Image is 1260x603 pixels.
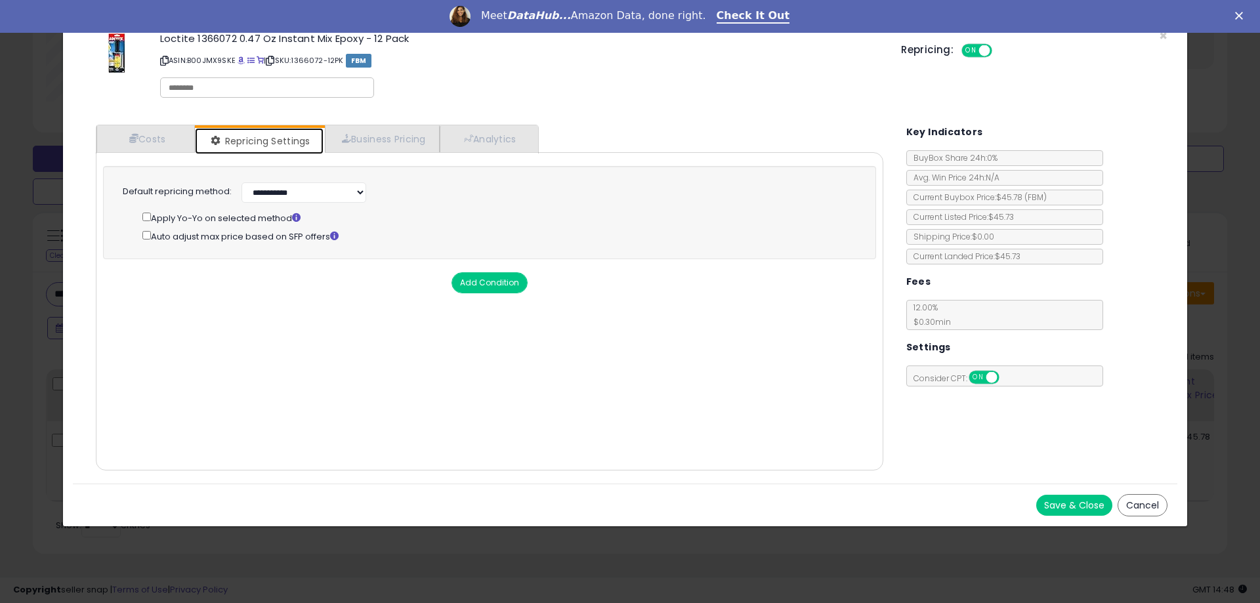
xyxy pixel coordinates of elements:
[238,55,245,66] a: BuyBox page
[160,33,881,43] h3: Loctite 1366072 0.47 Oz Instant Mix Epoxy - 12 Pack
[717,9,790,24] a: Check It Out
[451,272,528,293] button: Add Condition
[907,373,1017,384] span: Consider CPT:
[346,54,372,68] span: FBM
[990,45,1011,56] span: OFF
[907,152,997,163] span: BuyBox Share 24h: 0%
[108,33,125,73] img: 41em1r4iBrL._SL60_.jpg
[1118,494,1167,516] button: Cancel
[142,210,854,225] div: Apply Yo-Yo on selected method
[450,6,471,27] img: Profile image for Georgie
[907,211,1014,222] span: Current Listed Price: $45.73
[907,316,951,327] span: $0.30 min
[96,125,195,152] a: Costs
[1159,26,1167,45] span: ×
[996,192,1047,203] span: $45.78
[901,45,954,55] h5: Repricing:
[997,372,1018,383] span: OFF
[907,251,1020,262] span: Current Landed Price: $45.73
[440,125,537,152] a: Analytics
[907,192,1047,203] span: Current Buybox Price:
[907,231,994,242] span: Shipping Price: $0.00
[257,55,264,66] a: Your listing only
[325,125,440,152] a: Business Pricing
[963,45,979,56] span: ON
[195,128,324,154] a: Repricing Settings
[247,55,255,66] a: All offer listings
[507,9,571,22] i: DataHub...
[907,302,951,327] span: 12.00 %
[142,228,854,243] div: Auto adjust max price based on SFP offers
[160,50,881,71] p: ASIN: B00JMX9SKE | SKU: 1366072-12PK
[906,339,951,356] h5: Settings
[906,124,983,140] h5: Key Indicators
[481,9,706,22] div: Meet Amazon Data, done right.
[906,274,931,290] h5: Fees
[1036,495,1112,516] button: Save & Close
[123,186,232,198] label: Default repricing method:
[907,172,999,183] span: Avg. Win Price 24h: N/A
[1024,192,1047,203] span: ( FBM )
[970,372,986,383] span: ON
[1235,12,1248,20] div: Close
